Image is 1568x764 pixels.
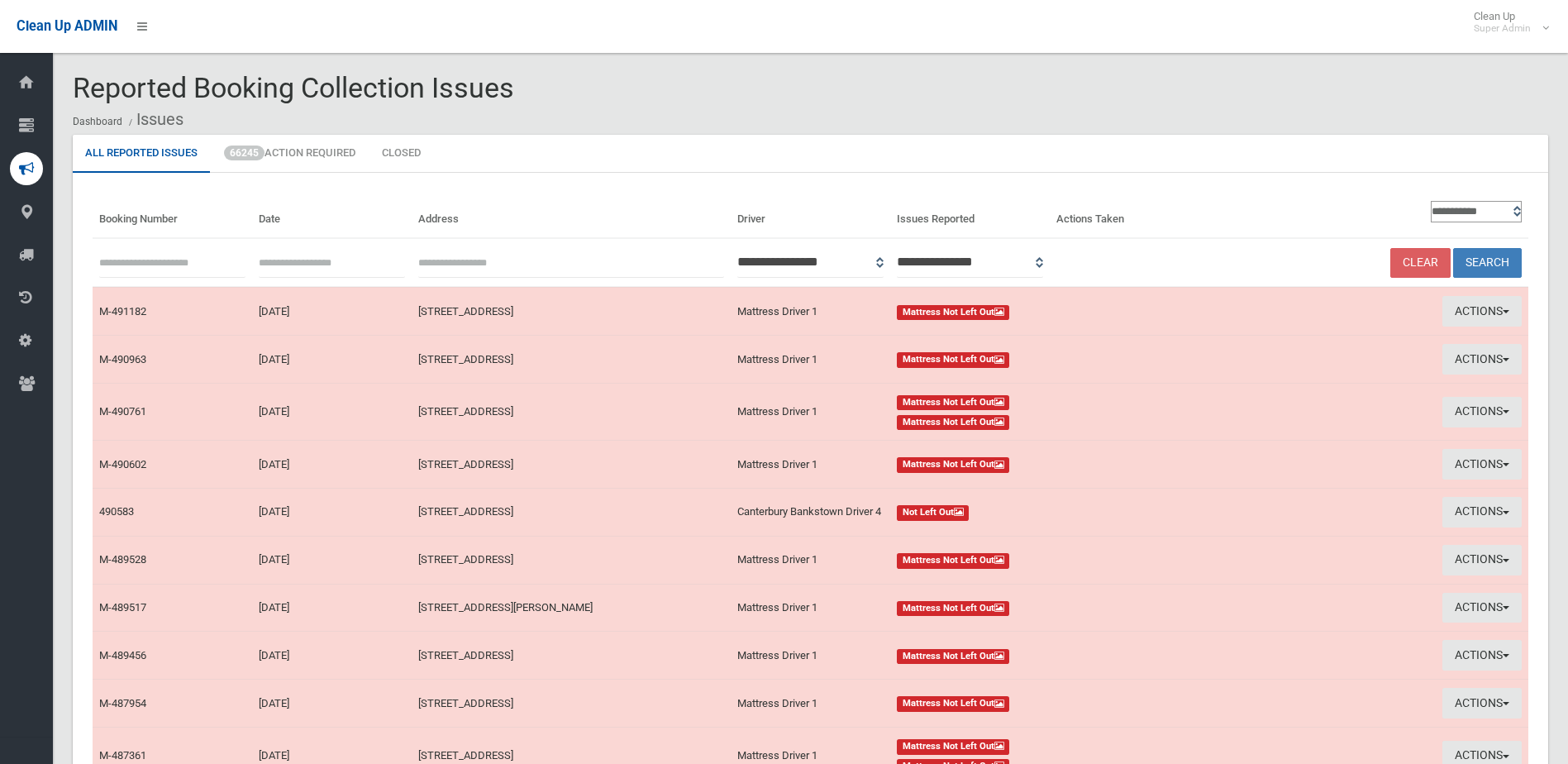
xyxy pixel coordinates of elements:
[897,305,1010,321] span: Mattress Not Left Out
[412,584,731,632] td: [STREET_ADDRESS][PERSON_NAME]
[1050,193,1209,238] th: Actions Taken
[731,536,890,584] td: Mattress Driver 1
[731,584,890,632] td: Mattress Driver 1
[731,632,890,680] td: Mattress Driver 1
[252,441,412,489] td: [DATE]
[897,392,1203,432] a: Mattress Not Left Out Mattress Not Left Out
[897,395,1010,411] span: Mattress Not Left Out
[252,336,412,384] td: [DATE]
[412,488,731,536] td: [STREET_ADDRESS]
[73,116,122,127] a: Dashboard
[73,71,514,104] span: Reported Booking Collection Issues
[731,287,890,335] td: Mattress Driver 1
[897,455,1203,475] a: Mattress Not Left Out
[99,601,146,614] a: M-489517
[252,632,412,680] td: [DATE]
[93,193,252,238] th: Booking Number
[1442,593,1522,623] button: Actions
[412,193,731,238] th: Address
[897,350,1203,370] a: Mattress Not Left Out
[99,405,146,418] a: M-490761
[897,457,1010,473] span: Mattress Not Left Out
[99,305,146,318] a: M-491182
[412,384,731,441] td: [STREET_ADDRESS]
[731,441,890,489] td: Mattress Driver 1
[99,649,146,661] a: M-489456
[252,536,412,584] td: [DATE]
[897,553,1010,569] span: Mattress Not Left Out
[125,104,183,135] li: Issues
[890,193,1050,238] th: Issues Reported
[412,536,731,584] td: [STREET_ADDRESS]
[99,458,146,470] a: M-490602
[897,601,1010,617] span: Mattress Not Left Out
[731,488,890,536] td: Canterbury Bankstown Driver 4
[412,287,731,335] td: [STREET_ADDRESS]
[252,680,412,728] td: [DATE]
[17,18,117,34] span: Clean Up ADMIN
[212,135,368,173] a: 66245Action Required
[897,646,1203,666] a: Mattress Not Left Out
[412,441,731,489] td: [STREET_ADDRESS]
[412,632,731,680] td: [STREET_ADDRESS]
[897,598,1203,618] a: Mattress Not Left Out
[731,336,890,384] td: Mattress Driver 1
[73,135,210,173] a: All Reported Issues
[252,488,412,536] td: [DATE]
[252,384,412,441] td: [DATE]
[1442,497,1522,528] button: Actions
[731,384,890,441] td: Mattress Driver 1
[1442,449,1522,480] button: Actions
[224,146,265,160] span: 66245
[897,415,1010,431] span: Mattress Not Left Out
[1390,248,1451,279] a: Clear
[412,336,731,384] td: [STREET_ADDRESS]
[99,353,146,365] a: M-490963
[1442,296,1522,327] button: Actions
[897,502,1203,522] a: Not Left Out
[99,749,146,762] a: M-487361
[1442,640,1522,671] button: Actions
[1453,248,1522,279] button: Search
[897,739,1010,755] span: Mattress Not Left Out
[897,694,1203,714] a: Mattress Not Left Out
[99,697,146,709] a: M-487954
[731,193,890,238] th: Driver
[1442,688,1522,719] button: Actions
[1466,10,1547,35] span: Clean Up
[1474,22,1531,35] small: Super Admin
[897,302,1203,322] a: Mattress Not Left Out
[99,505,134,518] a: 490583
[897,505,970,521] span: Not Left Out
[731,680,890,728] td: Mattress Driver 1
[99,553,146,566] a: M-489528
[252,193,412,238] th: Date
[897,696,1010,712] span: Mattress Not Left Out
[369,135,433,173] a: Closed
[1442,344,1522,375] button: Actions
[1442,397,1522,427] button: Actions
[252,287,412,335] td: [DATE]
[897,550,1203,570] a: Mattress Not Left Out
[897,649,1010,665] span: Mattress Not Left Out
[897,352,1010,368] span: Mattress Not Left Out
[412,680,731,728] td: [STREET_ADDRESS]
[1442,545,1522,575] button: Actions
[252,584,412,632] td: [DATE]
